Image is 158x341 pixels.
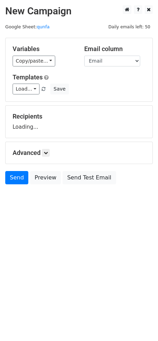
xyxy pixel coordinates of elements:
h5: Variables [13,45,74,53]
a: Preview [30,171,61,184]
a: Send Test Email [63,171,116,184]
h5: Advanced [13,149,145,157]
a: qunfa [37,24,50,29]
a: Send [5,171,28,184]
a: Copy/paste... [13,56,55,66]
h5: Recipients [13,113,145,120]
button: Save [50,84,69,94]
a: Templates [13,73,43,81]
h2: New Campaign [5,5,153,17]
small: Google Sheet: [5,24,50,29]
span: Daily emails left: 50 [106,23,153,31]
a: Daily emails left: 50 [106,24,153,29]
h5: Email column [84,45,145,53]
div: Loading... [13,113,145,131]
a: Load... [13,84,39,94]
